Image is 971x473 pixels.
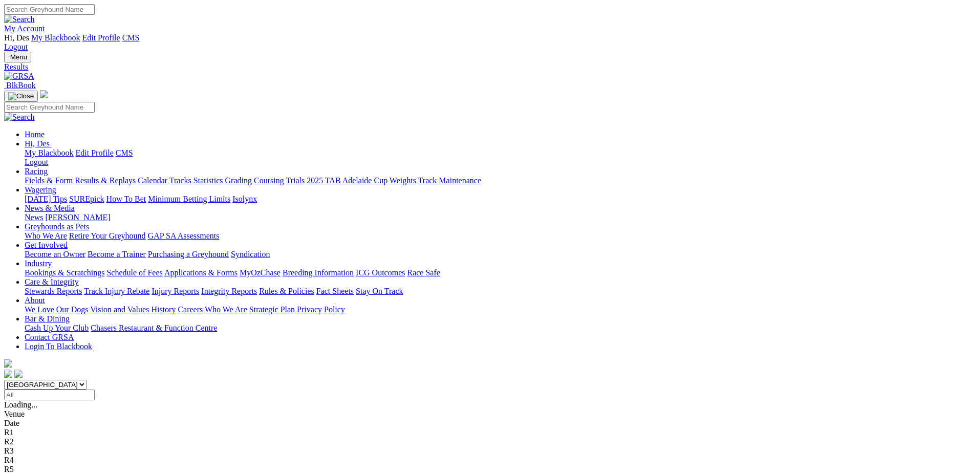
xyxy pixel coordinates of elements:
div: Venue [4,410,967,419]
div: News & Media [25,213,967,222]
a: Become an Owner [25,250,85,259]
img: Close [8,92,34,100]
a: We Love Our Dogs [25,305,88,314]
span: Hi, Des [25,139,50,148]
span: Menu [10,53,27,61]
a: Purchasing a Greyhound [148,250,229,259]
a: CMS [122,33,140,42]
a: Fact Sheets [316,287,354,295]
a: My Blackbook [31,33,80,42]
a: Race Safe [407,268,440,277]
a: Track Injury Rebate [84,287,149,295]
img: logo-grsa-white.png [4,359,12,368]
a: ICG Outcomes [356,268,405,277]
div: Bar & Dining [25,324,967,333]
input: Search [4,4,95,15]
div: Greyhounds as Pets [25,231,967,241]
div: Hi, Des [25,148,967,167]
a: History [151,305,176,314]
div: R2 [4,437,967,446]
a: Care & Integrity [25,277,79,286]
div: Care & Integrity [25,287,967,296]
a: Login To Blackbook [25,342,92,351]
div: Date [4,419,967,428]
a: Breeding Information [283,268,354,277]
a: Industry [25,259,52,268]
button: Toggle navigation [4,52,31,62]
a: News [25,213,43,222]
a: Cash Up Your Club [25,324,89,332]
img: Search [4,113,35,122]
span: Hi, Des [4,33,29,42]
a: Schedule of Fees [106,268,162,277]
a: Edit Profile [76,148,114,157]
a: Contact GRSA [25,333,74,341]
div: R1 [4,428,967,437]
a: Track Maintenance [418,176,481,185]
a: Applications & Forms [164,268,238,277]
a: About [25,296,45,305]
a: Vision and Values [90,305,149,314]
a: Edit Profile [82,33,120,42]
a: [PERSON_NAME] [45,213,110,222]
a: Integrity Reports [201,287,257,295]
a: Who We Are [205,305,247,314]
a: Logout [25,158,48,166]
a: CMS [116,148,133,157]
img: GRSA [4,72,34,81]
a: Become a Trainer [88,250,146,259]
a: My Blackbook [25,148,74,157]
div: My Account [4,33,967,52]
a: Racing [25,167,48,176]
span: Loading... [4,400,37,409]
a: Wagering [25,185,56,194]
a: SUREpick [69,195,104,203]
a: Syndication [231,250,270,259]
a: Results [4,62,967,72]
a: Isolynx [232,195,257,203]
a: Careers [178,305,203,314]
a: Weights [390,176,416,185]
a: MyOzChase [240,268,280,277]
span: BlkBook [6,81,36,90]
a: Who We Are [25,231,67,240]
a: Bar & Dining [25,314,70,323]
a: Stay On Track [356,287,403,295]
a: GAP SA Assessments [148,231,220,240]
a: Privacy Policy [297,305,345,314]
input: Select date [4,390,95,400]
a: Stewards Reports [25,287,82,295]
img: logo-grsa-white.png [40,90,48,98]
a: Grading [225,176,252,185]
a: Bookings & Scratchings [25,268,104,277]
a: Logout [4,42,28,51]
a: Chasers Restaurant & Function Centre [91,324,217,332]
img: facebook.svg [4,370,12,378]
a: Tracks [169,176,191,185]
a: Greyhounds as Pets [25,222,89,231]
input: Search [4,102,95,113]
div: Wagering [25,195,967,204]
a: Home [25,130,45,139]
a: Coursing [254,176,284,185]
a: My Account [4,24,45,33]
img: twitter.svg [14,370,23,378]
a: Statistics [193,176,223,185]
img: Search [4,15,35,24]
a: News & Media [25,204,75,212]
div: Racing [25,176,967,185]
button: Toggle navigation [4,91,38,102]
a: Minimum Betting Limits [148,195,230,203]
a: Calendar [138,176,167,185]
a: Rules & Policies [259,287,314,295]
a: Trials [286,176,305,185]
a: Injury Reports [152,287,199,295]
a: Strategic Plan [249,305,295,314]
a: Fields & Form [25,176,73,185]
a: Retire Your Greyhound [69,231,146,240]
div: Industry [25,268,967,277]
div: R4 [4,456,967,465]
a: Hi, Des [25,139,52,148]
a: Get Involved [25,241,68,249]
